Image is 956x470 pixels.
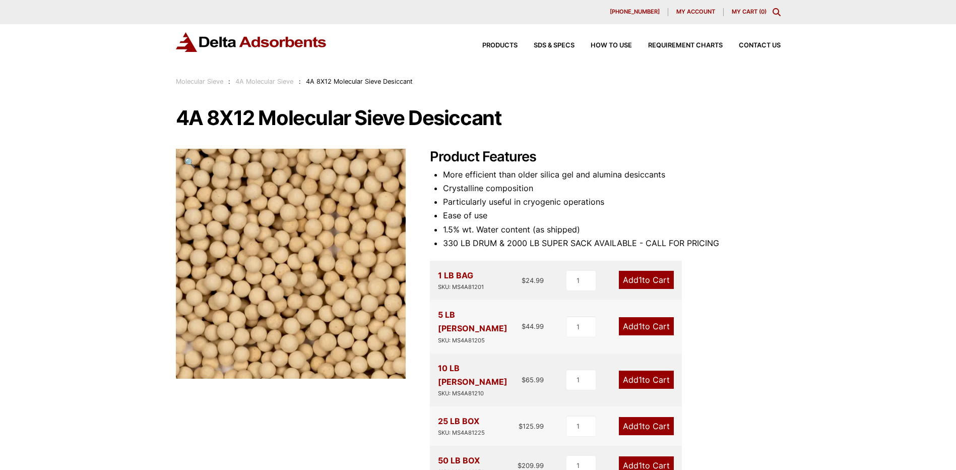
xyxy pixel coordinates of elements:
bdi: 24.99 [522,276,544,284]
a: 4A Molecular Sieve [235,78,293,85]
li: 1.5% wt. Water content (as shipped) [443,223,781,237]
span: [PHONE_NUMBER] [610,9,660,15]
li: More efficient than older silica gel and alumina desiccants [443,168,781,182]
span: 🔍 [184,157,196,168]
bdi: 44.99 [522,322,544,330]
a: Add1to Cart [619,271,674,289]
h1: 4A 8X12 Molecular Sieve Desiccant [176,107,781,129]
a: Contact Us [723,42,781,49]
a: SDS & SPECS [518,42,575,49]
span: $ [522,376,526,384]
span: Requirement Charts [648,42,723,49]
span: 1 [639,421,642,431]
span: Contact Us [739,42,781,49]
a: How to Use [575,42,632,49]
span: SDS & SPECS [534,42,575,49]
bdi: 65.99 [522,376,544,384]
div: SKU: MS4A81205 [438,336,522,345]
a: My account [668,8,724,16]
a: [PHONE_NUMBER] [602,8,668,16]
bdi: 209.99 [518,461,544,469]
a: Products [466,42,518,49]
div: SKU: MS4A81225 [438,428,485,438]
div: SKU: MS4A81201 [438,282,484,292]
span: 0 [761,8,764,15]
img: Delta Adsorbents [176,32,327,52]
span: : [299,78,301,85]
div: SKU: MS4A81210 [438,389,522,398]
div: Toggle Modal Content [773,8,781,16]
div: 1 LB BAG [438,269,484,292]
span: $ [522,276,526,284]
h2: Product Features [430,149,781,165]
a: View full-screen image gallery [176,149,204,177]
a: 4A 8X12 Molecular Sieve Desiccant [176,258,406,268]
div: 5 LB [PERSON_NAME] [438,308,522,345]
div: 25 LB BOX [438,415,485,438]
a: My Cart (0) [732,8,767,15]
span: 1 [639,375,642,385]
span: 4A 8X12 Molecular Sieve Desiccant [306,78,413,85]
span: Products [482,42,518,49]
li: Crystalline composition [443,182,781,195]
span: $ [519,422,523,430]
img: 4A 8X12 Molecular Sieve Desiccant [176,149,406,379]
div: 10 LB [PERSON_NAME] [438,362,522,398]
li: 330 LB DRUM & 2000 LB SUPER SACK AVAILABLE - CALL FOR PRICING [443,237,781,250]
span: $ [522,322,526,330]
span: 1 [639,275,642,285]
span: : [228,78,230,85]
bdi: 125.99 [519,422,544,430]
a: Add1to Cart [619,417,674,435]
a: Requirement Charts [632,42,723,49]
a: Add1to Cart [619,317,674,335]
span: 1 [639,321,642,331]
li: Ease of use [443,209,781,222]
a: Molecular Sieve [176,78,223,85]
li: Particularly useful in cryogenic operations [443,195,781,209]
a: Add1to Cart [619,371,674,389]
span: $ [518,461,522,469]
span: How to Use [591,42,632,49]
span: My account [676,9,715,15]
